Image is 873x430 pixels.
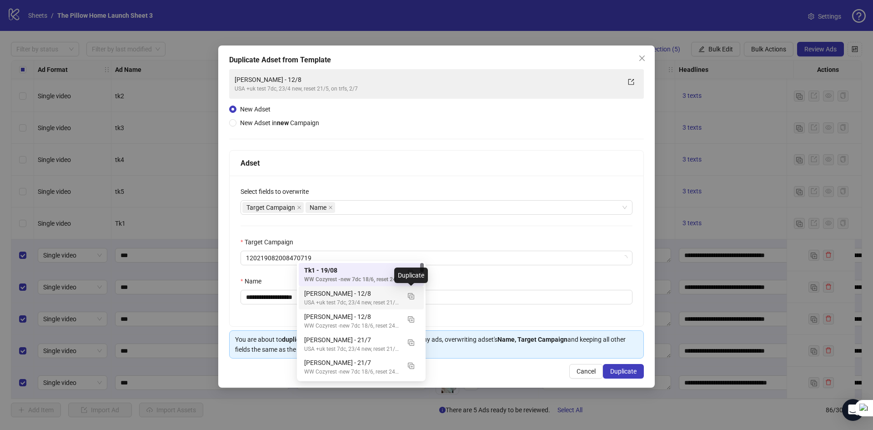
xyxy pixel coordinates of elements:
div: [PERSON_NAME] - 12/8 [304,288,400,298]
span: Target Campaign [242,202,304,213]
div: WW Cozyrest -new 7dc 18/6, reset 24/6 [304,368,400,376]
div: Tk1 - 19/08 [304,265,400,275]
span: close [297,205,301,210]
span: Target Campaign [246,202,295,212]
strong: Name, Target Campaign [497,336,567,343]
div: Josefa - 21/7 [299,333,424,356]
button: Cancel [569,364,603,379]
div: Duplicate [394,268,428,283]
span: close [328,205,333,210]
div: USA +uk test 7dc, 23/4 new, reset 21/5, on trfs, 2/7 [304,298,400,307]
div: [PERSON_NAME] - 12/8 [304,312,400,322]
button: Duplicate [404,312,418,326]
div: WW Cozyrest -new 7dc 18/6, reset 24/6 [304,275,400,284]
div: Josefa - 12/8 [299,309,424,333]
div: WW Cozyrest -new 7dc 18/6, reset 24/6 [304,322,400,330]
div: Duplicate Adset from Template [229,55,644,66]
button: Duplicate [603,364,644,379]
span: 120219082008470719 [246,251,627,265]
button: Duplicate [404,265,418,280]
img: Duplicate [408,316,414,323]
input: Name [241,290,632,304]
div: Open Intercom Messenger [842,399,864,421]
div: Tk1 - 19/08 [299,263,424,286]
strong: new [277,119,289,126]
img: Duplicate [408,363,414,369]
div: [PERSON_NAME] - 12/8 [235,75,620,85]
label: Select fields to overwrite [241,187,315,197]
div: Josefa - 12/8 [299,286,424,309]
label: Target Campaign [241,237,299,247]
button: Duplicate [404,288,418,303]
button: Duplicate [404,335,418,349]
div: USA +uk test 7dc, 23/4 new, reset 21/5, on trfs, 2/7 [235,85,620,93]
button: Duplicate [404,358,418,372]
span: close [638,55,646,62]
span: Name [310,202,326,212]
div: Josefa - 9/7 [299,379,424,402]
div: [PERSON_NAME] - 21/7 [304,358,400,368]
img: Duplicate [408,293,414,299]
img: Duplicate [408,339,414,346]
div: USA +uk test 7dc, 23/4 new, reset 21/5, on trfs, 2/7 [304,345,400,354]
div: You are about to the selected adset without any ads, overwriting adset's and keeping all other fi... [235,334,638,354]
span: export [628,79,634,85]
span: Cancel [577,368,596,375]
div: Josefa - 21/7 [299,355,424,379]
label: Name [241,276,267,286]
span: Name [306,202,335,213]
button: Close [635,51,649,66]
div: [PERSON_NAME] - 21/7 [304,335,400,345]
span: New Adset in Campaign [240,119,319,126]
strong: duplicate and publish [282,336,344,343]
div: Adset [241,157,632,169]
span: Duplicate [610,368,637,375]
span: New Adset [240,106,271,113]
